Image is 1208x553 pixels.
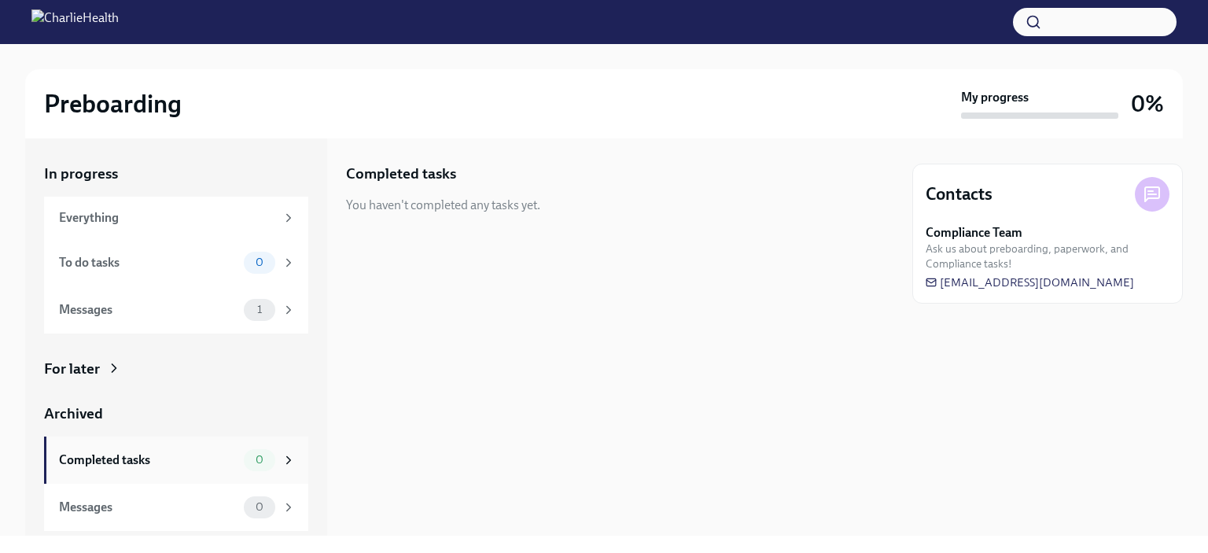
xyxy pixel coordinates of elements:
[346,197,540,214] div: You haven't completed any tasks yet.
[59,209,275,227] div: Everything
[44,164,308,184] a: In progress
[246,256,273,268] span: 0
[1131,90,1164,118] h3: 0%
[246,454,273,466] span: 0
[926,182,993,206] h4: Contacts
[31,9,119,35] img: CharlieHealth
[44,359,100,379] div: For later
[44,359,308,379] a: For later
[59,254,238,271] div: To do tasks
[59,452,238,469] div: Completed tasks
[44,239,308,286] a: To do tasks0
[926,241,1169,271] span: Ask us about preboarding, paperwork, and Compliance tasks!
[59,301,238,319] div: Messages
[248,304,271,315] span: 1
[44,404,308,424] a: Archived
[44,484,308,531] a: Messages0
[44,286,308,334] a: Messages1
[44,197,308,239] a: Everything
[44,88,182,120] h2: Preboarding
[44,437,308,484] a: Completed tasks0
[59,499,238,516] div: Messages
[346,164,456,184] h5: Completed tasks
[961,89,1029,106] strong: My progress
[246,501,273,513] span: 0
[926,275,1134,290] a: [EMAIL_ADDRESS][DOMAIN_NAME]
[926,224,1022,241] strong: Compliance Team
